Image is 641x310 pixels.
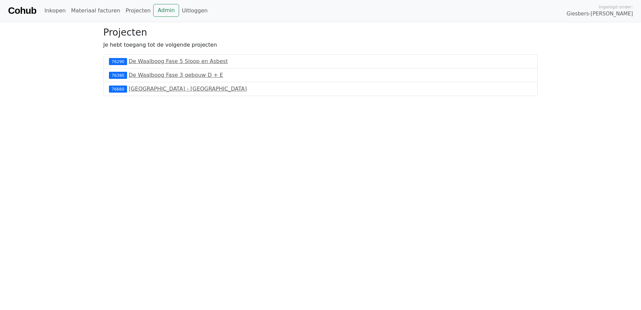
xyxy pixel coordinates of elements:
a: Inkopen [42,4,68,17]
div: 76290 [109,58,127,65]
a: Admin [153,4,179,17]
a: Projecten [123,4,154,17]
a: Cohub [8,3,36,19]
a: De Waalboog Fase 5 Sloop en Asbest [129,58,228,64]
p: Je hebt toegang tot de volgende projecten [103,41,538,49]
span: Ingelogd onder: [599,4,633,10]
div: 76660 [109,86,127,92]
a: De Waalboog Fase 3 gebouw D + E [129,72,223,78]
a: Materiaal facturen [68,4,123,17]
span: Giesbers-[PERSON_NAME] [567,10,633,18]
a: Uitloggen [179,4,210,17]
a: [GEOGRAPHIC_DATA] - [GEOGRAPHIC_DATA] [129,86,247,92]
div: 76380 [109,72,127,79]
h3: Projecten [103,27,538,38]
